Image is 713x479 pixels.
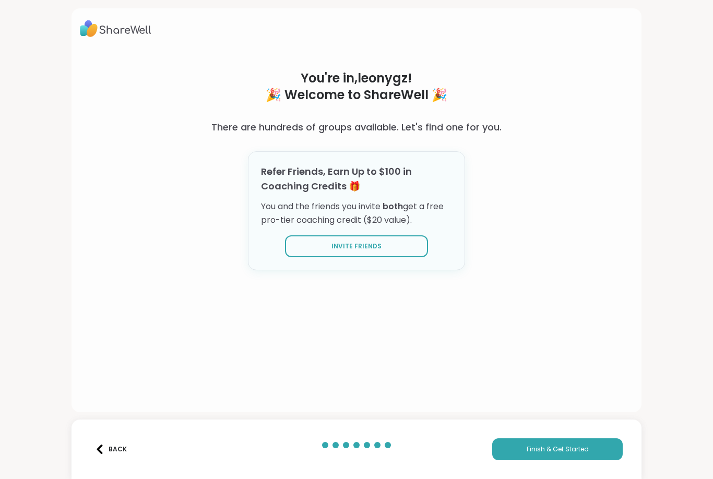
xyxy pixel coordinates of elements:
span: Finish & Get Started [527,445,589,454]
h3: There are hundreds of groups available. Let's find one for you. [211,120,502,135]
span: Invite Friends [331,242,382,251]
button: Invite Friends [285,235,428,257]
h3: Refer Friends, Earn Up to $100 in Coaching Credits 🎁 [261,164,452,194]
span: both [383,200,403,212]
p: You and the friends you invite get a free pro-tier coaching credit ($20 value). [261,200,452,227]
button: Finish & Get Started [492,438,623,460]
div: Back [95,445,127,454]
img: ShareWell Logo [80,17,151,41]
button: Back [90,438,132,460]
h1: You're in, leonygz ! 🎉 Welcome to ShareWell 🎉 [175,70,537,103]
